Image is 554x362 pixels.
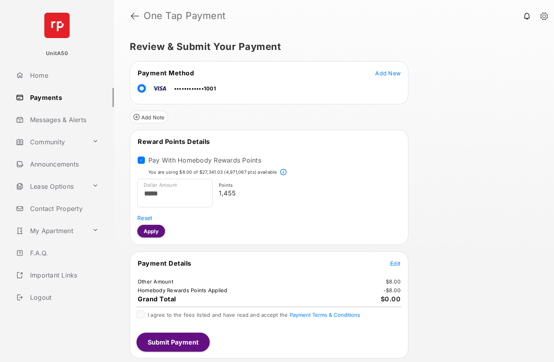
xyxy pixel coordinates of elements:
button: I agree to the fees listed and have read and accept the [290,312,360,318]
span: Reward Points Details [138,138,210,146]
h5: Review & Submit Your Payment [130,42,532,52]
button: Submit Payment [137,333,210,352]
span: I agree to the fees listed and have read and accept the [148,312,360,318]
p: UnitA50 [46,50,68,57]
img: svg+xml;base64,PHN2ZyB4bWxucz0iaHR0cDovL3d3dy53My5vcmcvMjAwMC9zdmciIHdpZHRoPSI2NCIgaGVpZ2h0PSI2NC... [44,13,70,38]
p: 1,455 [219,188,398,198]
span: Add New [375,70,400,77]
td: $8.00 [385,278,401,285]
span: Payment Details [138,259,192,267]
td: Other Amount [137,278,174,285]
p: Points [219,182,398,189]
button: Add New [375,69,400,77]
p: You are using $8.00 of $27,341.03 (4,971,097 pts) available [148,169,277,176]
span: ••••••••••••1001 [174,85,216,92]
button: Edit [390,259,400,267]
label: Pay With Homebody Rewards Points [148,156,261,164]
a: Contact Property [13,199,114,218]
a: Home [13,66,114,85]
span: Grand Total [138,295,176,303]
span: Edit [390,260,400,267]
button: Add Note [130,111,168,123]
strong: One Tap Payment [144,11,226,21]
a: F.A.Q. [13,243,114,262]
a: Messages & Alerts [13,110,114,129]
button: Apply [137,225,165,238]
a: Community [13,132,89,151]
span: Reset [137,215,152,221]
a: Announcements [13,155,114,174]
a: My Apartment [13,221,89,240]
a: Logout [13,288,114,307]
button: Reset [137,214,152,222]
td: - $8.00 [383,287,401,294]
a: Payments [13,88,114,107]
a: Lease Options [13,177,89,196]
td: Homebody Rewards Points Applied [137,287,228,294]
a: Important Links [13,266,102,285]
span: Payment Method [138,69,194,77]
span: $0.00 [381,295,401,303]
